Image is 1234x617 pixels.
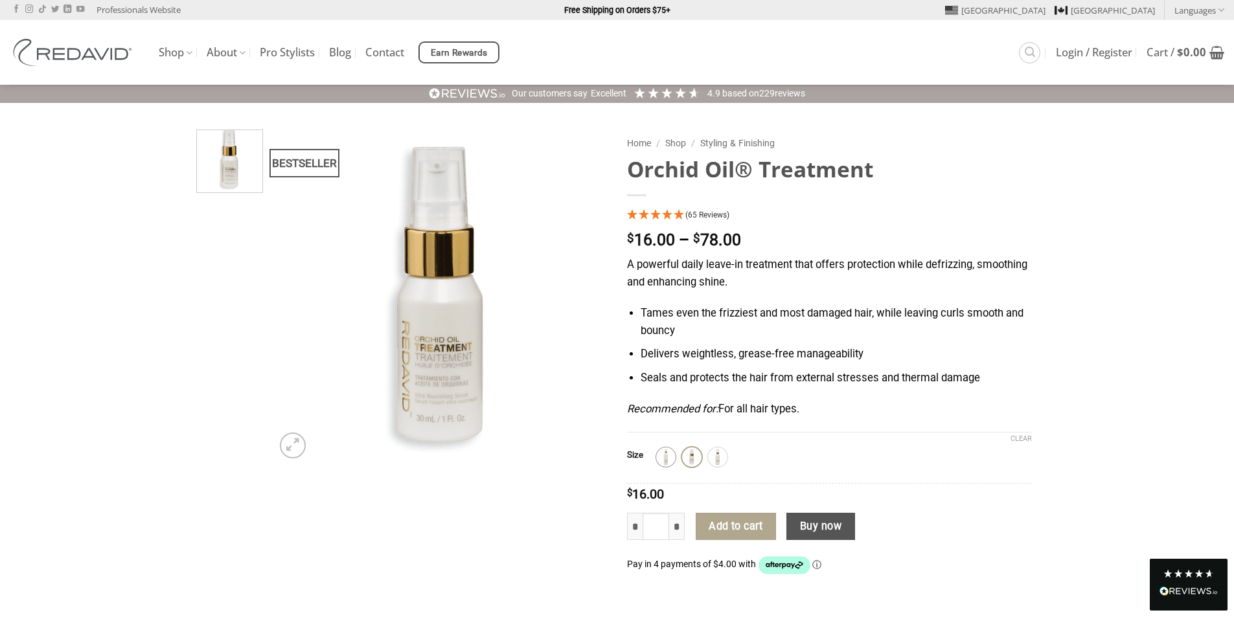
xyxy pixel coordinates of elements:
button: Add to cart [696,513,776,540]
bdi: 0.00 [1177,45,1206,60]
label: Size [627,451,643,460]
a: Follow on YouTube [76,5,84,14]
span: reviews [775,88,805,98]
a: Clear options [1011,434,1032,443]
span: $ [693,232,700,245]
p: A powerful daily leave-in treatment that offers protection while defrizzing, smoothing and enhanc... [627,256,1032,291]
span: $ [627,232,634,245]
span: 229 [759,88,775,98]
a: Shop [159,40,192,65]
a: Search [1019,42,1040,63]
a: Follow on Twitter [51,5,59,14]
a: Pro Stylists [260,41,315,64]
h1: Orchid Oil® Treatment [627,155,1032,183]
span: / [691,138,695,148]
a: Contact [365,41,404,64]
em: Recommended for: [627,403,718,415]
a: Styling & Finishing [700,138,775,148]
img: 90ml [709,449,726,466]
a: About [207,40,246,65]
a: Information - Opens a dialog [812,559,821,569]
p: For all hair types. [627,401,1032,418]
span: Login / Register [1056,47,1132,58]
span: / [656,138,660,148]
div: 4.8 Stars [1163,568,1215,579]
a: Follow on LinkedIn [63,5,71,14]
iframe: Secure payment input frame [627,598,1032,612]
span: Based on [722,88,759,98]
div: Excellent [591,87,626,100]
div: 4.95 Stars - 65 Reviews [627,207,1032,225]
span: Earn Rewards [431,46,488,60]
bdi: 16.00 [627,486,664,502]
img: REDAVID Orchid Oil Treatment - 30ml [272,129,608,465]
span: – [679,230,689,249]
li: Delivers weightless, grease-free manageability [641,346,1031,363]
span: $ [1177,45,1183,60]
img: REVIEWS.io [1160,587,1218,596]
a: Follow on TikTok [38,5,46,14]
input: Increase quantity of Orchid Oil® Treatment [669,513,685,540]
span: 4.9 [707,88,722,98]
div: Our customers say [512,87,588,100]
button: Buy now [786,513,854,540]
bdi: 78.00 [693,230,741,249]
a: [GEOGRAPHIC_DATA] [1055,1,1155,20]
img: 30ml [683,449,700,466]
img: REDAVID Salon Products | United States [10,39,139,66]
a: [GEOGRAPHIC_DATA] [945,1,1045,20]
li: Seals and protects the hair from external stresses and thermal damage [641,370,1031,387]
div: Read All Reviews [1160,584,1218,601]
img: REDAVID Orchid Oil Treatment 90ml [197,127,262,192]
a: Languages [1174,1,1224,19]
div: Read All Reviews [1150,559,1228,611]
a: Earn Rewards [418,41,499,63]
a: Follow on Instagram [25,5,33,14]
bdi: 16.00 [627,230,675,249]
a: Login / Register [1056,41,1132,64]
span: $ [627,488,632,498]
li: Tames even the frizziest and most damaged hair, while leaving curls smooth and bouncy [641,305,1031,339]
a: Follow on Facebook [12,5,20,14]
span: Cart / [1147,47,1206,58]
a: Blog [329,41,351,64]
img: REVIEWS.io [429,87,505,100]
span: 4.95 Stars - 65 Reviews [685,210,729,219]
strong: Free Shipping on Orders $75+ [564,5,670,15]
a: Home [627,138,651,148]
a: Zoom [280,432,306,458]
div: 4.91 Stars [633,86,701,100]
img: 250ml [657,449,674,466]
nav: Breadcrumb [627,136,1032,151]
input: Product quantity [643,513,670,540]
span: Pay in 4 payments of $4.00 with [627,559,758,569]
input: Reduce quantity of Orchid Oil® Treatment [627,513,643,540]
a: Shop [665,138,686,148]
a: View cart [1147,38,1224,67]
